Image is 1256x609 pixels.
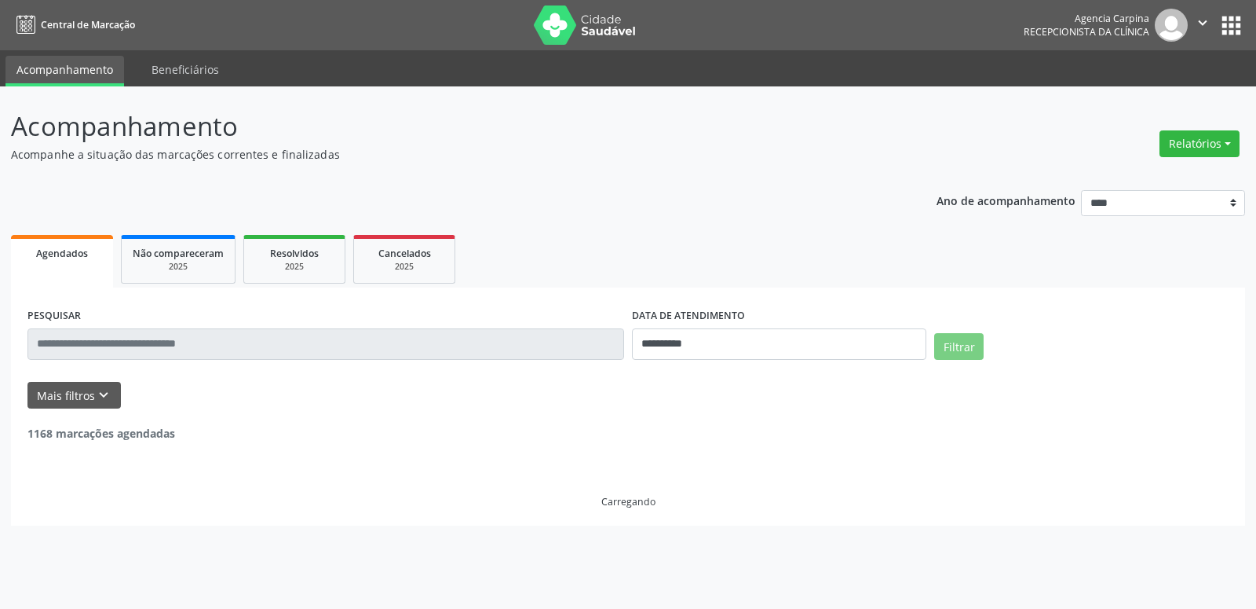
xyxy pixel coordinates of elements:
[934,333,984,360] button: Filtrar
[27,304,81,328] label: PESQUISAR
[1024,12,1149,25] div: Agencia Carpina
[5,56,124,86] a: Acompanhamento
[11,146,874,163] p: Acompanhe a situação das marcações correntes e finalizadas
[270,247,319,260] span: Resolvidos
[365,261,444,273] div: 2025
[1188,9,1218,42] button: 
[11,107,874,146] p: Acompanhamento
[41,18,135,31] span: Central de Marcação
[95,387,112,404] i: keyboard_arrow_down
[378,247,431,260] span: Cancelados
[1155,9,1188,42] img: img
[601,495,655,508] div: Carregando
[1024,25,1149,39] span: Recepcionista da clínica
[27,426,175,441] strong: 1168 marcações agendadas
[1218,12,1245,39] button: apps
[133,247,224,260] span: Não compareceram
[1159,130,1240,157] button: Relatórios
[27,382,121,409] button: Mais filtroskeyboard_arrow_down
[133,261,224,273] div: 2025
[36,247,88,260] span: Agendados
[937,190,1075,210] p: Ano de acompanhamento
[632,304,745,328] label: DATA DE ATENDIMENTO
[1194,14,1211,31] i: 
[141,56,230,83] a: Beneficiários
[255,261,334,273] div: 2025
[11,12,135,38] a: Central de Marcação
